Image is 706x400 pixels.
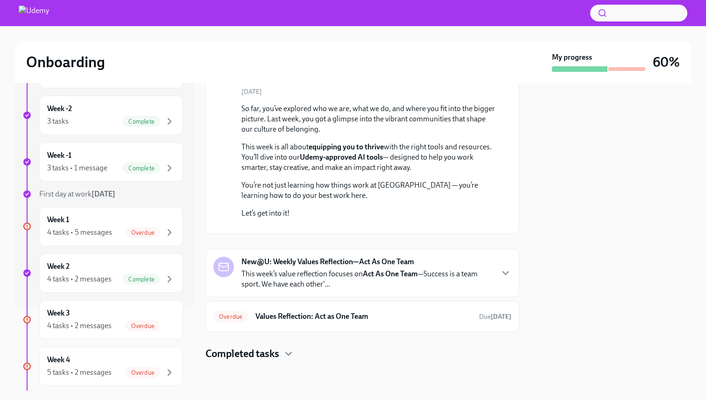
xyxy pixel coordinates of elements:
span: Overdue [126,323,160,330]
div: 3 tasks • 1 message [47,163,107,173]
span: Overdue [126,229,160,236]
h6: Week -2 [47,104,72,114]
img: Udemy [19,6,49,21]
h6: Week 1 [47,215,69,225]
div: Completed tasks [205,347,519,361]
strong: [DATE] [92,189,115,198]
p: You’re not just learning how things work at [GEOGRAPHIC_DATA] — you’re learning how to do your be... [241,180,496,201]
span: First day at work [39,189,115,198]
h6: Values Reflection: Act as One Team [255,311,472,322]
a: OverdueValues Reflection: Act as One TeamDue[DATE] [213,309,511,324]
a: Week 14 tasks • 5 messagesOverdue [22,207,183,246]
a: First day at work[DATE] [22,189,183,199]
div: 4 tasks • 5 messages [47,227,112,238]
strong: New@U: Weekly Values Reflection—Act As One Team [241,257,414,267]
p: So far, you’ve explored who we are, what we do, and where you fit into the bigger picture. Last w... [241,104,496,134]
p: Let’s get into it! [241,208,496,218]
span: Complete [123,165,160,172]
span: September 16th, 2025 10:00 [479,312,511,321]
h4: Completed tasks [205,347,279,361]
span: Overdue [213,313,248,320]
a: Week -13 tasks • 1 messageComplete [22,142,183,182]
a: Week 24 tasks • 2 messagesComplete [22,253,183,293]
div: 5 tasks • 2 messages [47,367,112,378]
a: Week 45 tasks • 2 messagesOverdue [22,347,183,386]
span: [DATE] [241,87,262,96]
span: Complete [123,118,160,125]
strong: equipping you to thrive [309,142,384,151]
strong: My progress [552,52,592,63]
h3: 60% [653,54,680,70]
h6: Week 2 [47,261,70,272]
a: Week -23 tasksComplete [22,96,183,135]
p: This week is all about with the right tools and resources. You’ll dive into our — designed to hel... [241,142,496,173]
div: 4 tasks • 2 messages [47,321,112,331]
span: Complete [123,276,160,283]
div: 4 tasks • 2 messages [47,274,112,284]
h6: Week 4 [47,355,70,365]
h6: Week -1 [47,150,71,161]
p: This week’s value reflection focuses on —Success is a team sport. We have each other'... [241,269,493,289]
a: Week 34 tasks • 2 messagesOverdue [22,300,183,339]
strong: [DATE] [491,313,511,321]
span: Overdue [126,369,160,376]
h2: Onboarding [26,53,105,71]
h6: Week 3 [47,308,70,318]
div: 3 tasks [47,116,69,126]
strong: Udemy-approved AI tools [300,153,383,161]
span: Due [479,313,511,321]
strong: Act As One Team [363,269,418,278]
